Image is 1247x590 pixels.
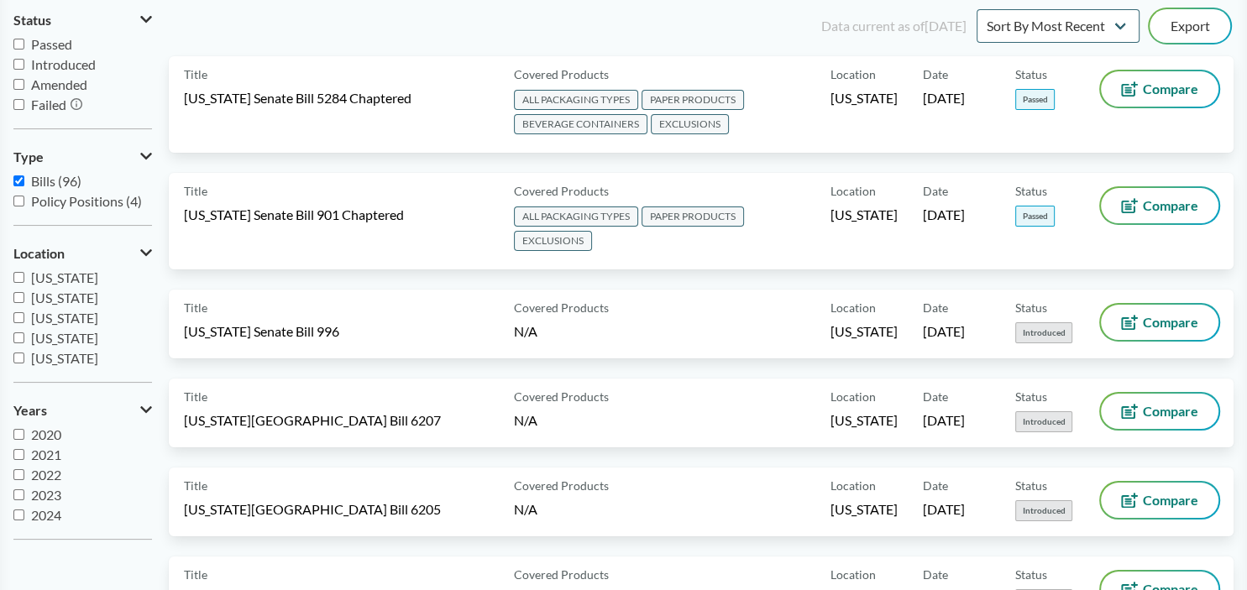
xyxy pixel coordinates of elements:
[184,206,404,224] span: [US_STATE] Senate Bill 901 Chaptered
[830,411,898,430] span: [US_STATE]
[13,312,24,323] input: [US_STATE]
[184,65,207,83] span: Title
[1101,188,1218,223] button: Compare
[1015,299,1047,316] span: Status
[184,500,441,519] span: [US_STATE][GEOGRAPHIC_DATA] Bill 6205
[13,99,24,110] input: Failed
[830,388,876,405] span: Location
[514,299,609,316] span: Covered Products
[13,403,47,418] span: Years
[1015,206,1055,227] span: Passed
[31,330,98,346] span: [US_STATE]
[1015,89,1055,110] span: Passed
[184,477,207,494] span: Title
[1150,9,1230,43] button: Export
[514,65,609,83] span: Covered Products
[923,65,948,83] span: Date
[13,332,24,343] input: [US_STATE]
[1101,305,1218,340] button: Compare
[13,6,152,34] button: Status
[923,388,948,405] span: Date
[923,299,948,316] span: Date
[514,231,592,251] span: EXCLUSIONS
[514,412,537,428] span: N/A
[923,89,965,107] span: [DATE]
[642,90,744,110] span: PAPER PRODUCTS
[13,449,24,460] input: 2021
[31,507,61,523] span: 2024
[830,65,876,83] span: Location
[13,239,152,268] button: Location
[1101,394,1218,429] button: Compare
[13,489,24,500] input: 2023
[13,292,24,303] input: [US_STATE]
[13,429,24,440] input: 2020
[1015,182,1047,200] span: Status
[13,246,65,261] span: Location
[13,272,24,283] input: [US_STATE]
[821,16,967,36] div: Data current as of [DATE]
[651,114,729,134] span: EXCLUSIONS
[31,173,81,189] span: Bills (96)
[31,446,61,462] span: 2021
[184,566,207,583] span: Title
[514,90,638,110] span: ALL PACKAGING TYPES
[184,411,441,430] span: [US_STATE][GEOGRAPHIC_DATA] Bill 6207
[514,182,609,200] span: Covered Products
[31,193,142,209] span: Policy Positions (4)
[1101,483,1218,518] button: Compare
[1143,199,1198,212] span: Compare
[13,143,152,171] button: Type
[31,97,66,112] span: Failed
[184,89,411,107] span: [US_STATE] Senate Bill 5284 Chaptered
[514,501,537,517] span: N/A
[923,411,965,430] span: [DATE]
[13,59,24,70] input: Introduced
[923,566,948,583] span: Date
[1015,65,1047,83] span: Status
[13,509,24,520] input: 2024
[31,426,61,442] span: 2020
[923,206,965,224] span: [DATE]
[31,310,98,326] span: [US_STATE]
[923,182,948,200] span: Date
[13,469,24,480] input: 2022
[923,477,948,494] span: Date
[1101,71,1218,107] button: Compare
[13,79,24,90] input: Amended
[1015,322,1072,343] span: Introduced
[830,299,876,316] span: Location
[184,299,207,316] span: Title
[830,566,876,583] span: Location
[514,206,638,227] span: ALL PACKAGING TYPES
[830,500,898,519] span: [US_STATE]
[923,500,965,519] span: [DATE]
[13,396,152,425] button: Years
[13,175,24,186] input: Bills (96)
[31,290,98,305] span: [US_STATE]
[514,323,537,339] span: N/A
[31,350,98,366] span: [US_STATE]
[830,182,876,200] span: Location
[31,487,61,503] span: 2023
[1015,411,1072,432] span: Introduced
[31,76,87,92] span: Amended
[1015,388,1047,405] span: Status
[184,322,339,341] span: [US_STATE] Senate Bill 996
[1015,500,1072,521] span: Introduced
[514,114,647,134] span: BEVERAGE CONTAINERS
[31,467,61,483] span: 2022
[1143,82,1198,96] span: Compare
[830,322,898,341] span: [US_STATE]
[830,89,898,107] span: [US_STATE]
[184,388,207,405] span: Title
[13,352,24,363] input: [US_STATE]
[1143,493,1198,507] span: Compare
[1143,405,1198,418] span: Compare
[31,269,98,285] span: [US_STATE]
[514,388,609,405] span: Covered Products
[184,182,207,200] span: Title
[31,36,72,52] span: Passed
[13,39,24,50] input: Passed
[514,477,609,494] span: Covered Products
